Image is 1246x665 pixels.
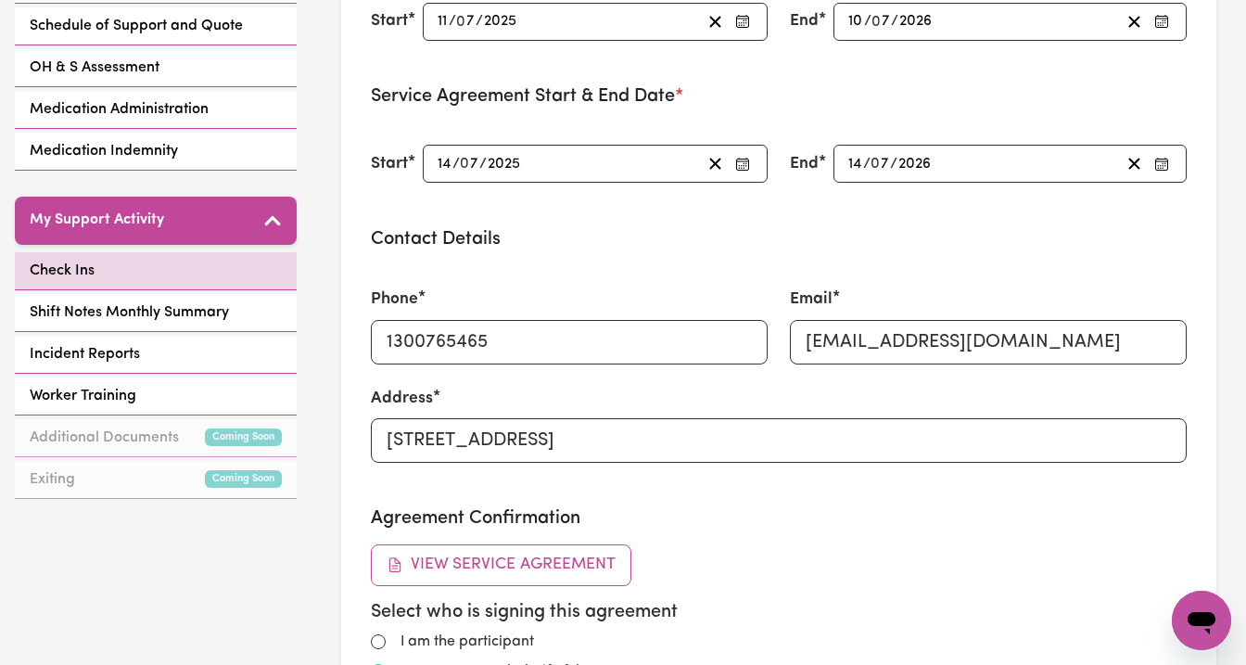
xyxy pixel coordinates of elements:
span: Incident Reports [30,343,140,365]
span: Exiting [30,468,75,491]
button: View Service Agreement [371,544,631,585]
small: Coming Soon [205,428,282,446]
span: Worker Training [30,385,136,407]
input: ---- [897,151,933,176]
span: 0 [871,14,881,29]
a: Worker Training [15,377,297,416]
span: / [891,13,898,30]
span: Additional Documents [30,427,179,449]
h5: Select who is signing this agreement [371,601,1187,623]
span: / [863,156,871,173]
a: Check Ins [15,252,297,290]
small: Coming Soon [205,470,282,488]
input: ---- [487,151,522,176]
input: -- [872,9,891,34]
span: / [890,156,897,173]
span: Medication Administration [30,98,209,121]
h3: Agreement Confirmation [371,507,1187,530]
span: Medication Indemnity [30,140,178,162]
input: -- [437,9,449,34]
label: End [790,152,819,176]
label: Phone [371,288,418,312]
a: Shift Notes Monthly Summary [15,294,297,332]
input: -- [847,9,864,34]
span: / [476,13,483,30]
span: / [452,156,460,173]
span: 0 [871,157,880,172]
label: Start [371,152,408,176]
span: Shift Notes Monthly Summary [30,301,229,324]
h3: Contact Details [371,228,1187,250]
label: I am the participant [400,631,534,653]
input: -- [461,151,479,176]
span: OH & S Assessment [30,57,159,79]
h3: Service Agreement Start & End Date [371,85,1187,108]
span: Check Ins [30,260,95,282]
span: 0 [460,157,469,172]
input: -- [871,151,890,176]
span: Schedule of Support and Quote [30,15,243,37]
input: -- [847,151,863,176]
label: Start [371,9,408,33]
iframe: Button to launch messaging window [1172,591,1231,650]
a: Medication Indemnity [15,133,297,171]
a: Schedule of Support and Quote [15,7,297,45]
label: Email [790,288,833,312]
h5: My Support Activity [30,211,164,229]
span: 0 [456,14,465,29]
input: -- [437,151,452,176]
a: Additional DocumentsComing Soon [15,419,297,457]
span: / [449,13,456,30]
input: ---- [898,9,934,34]
input: -- [457,9,476,34]
span: / [864,13,871,30]
a: Medication Administration [15,91,297,129]
label: End [790,9,819,33]
input: ---- [483,9,518,34]
label: Address [371,387,433,411]
span: / [479,156,487,173]
a: ExitingComing Soon [15,461,297,499]
a: OH & S Assessment [15,49,297,87]
button: My Support Activity [15,197,297,245]
a: Incident Reports [15,336,297,374]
